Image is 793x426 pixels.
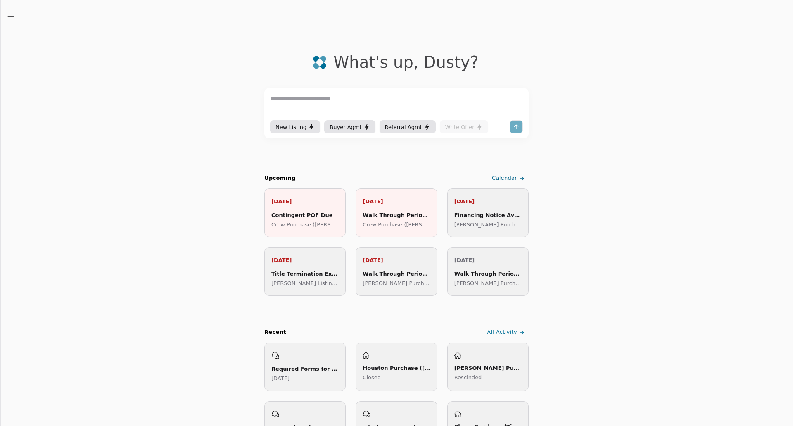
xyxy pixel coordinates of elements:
button: Buyer Agmt [324,120,375,133]
a: [DATE]Walk Through Period Begins[PERSON_NAME] Purchase (Holiday Circle) [356,247,437,296]
p: [PERSON_NAME] Purchase (Holiday Circle) [363,279,430,288]
a: Calendar [490,171,529,185]
p: Rescinded [454,373,522,382]
h2: Upcoming [264,174,296,183]
div: Walk Through Period Begins [363,269,430,278]
a: [DATE]Walk Through Period BeginsCrew Purchase ([PERSON_NAME][GEOGRAPHIC_DATA]) [356,188,437,237]
p: [DATE] [454,197,522,206]
div: What's up , Dusty ? [333,53,479,71]
span: All Activity [487,328,517,337]
span: Buyer Agmt [330,123,361,131]
div: Financing Notice Available [454,211,522,219]
div: Walk Through Period Begins [363,211,430,219]
span: Referral Agmt [385,123,422,131]
a: [DATE]Walk Through Period Begins[PERSON_NAME] Purchase ([PERSON_NAME] Drive) [447,247,529,296]
div: Houston Purchase ([PERSON_NAME][GEOGRAPHIC_DATA]) [363,364,430,372]
time: Thursday, July 10, 2025 at 12:51:15 AM [271,375,290,381]
p: [DATE] [271,256,339,264]
button: Referral Agmt [380,120,436,133]
a: [DATE]Title Termination Expires[PERSON_NAME] Listing (Arsenal Way) [264,247,346,296]
div: Recent [264,328,286,337]
p: Crew Purchase ([PERSON_NAME][GEOGRAPHIC_DATA]) [363,220,430,229]
a: All Activity [485,326,529,339]
p: [DATE] [271,197,339,206]
button: New Listing [270,120,320,133]
a: Houston Purchase ([PERSON_NAME][GEOGRAPHIC_DATA])Closed [356,343,437,391]
a: Required Forms for New Listing[DATE] [264,343,346,391]
div: New Listing [275,123,315,131]
div: Required Forms for New Listing [271,364,339,373]
p: [DATE] [363,256,430,264]
span: Calendar [492,174,517,183]
p: [PERSON_NAME] Purchase ([PERSON_NAME] Drive) [454,279,522,288]
p: [DATE] [454,256,522,264]
p: Closed [363,373,430,382]
div: Title Termination Expires [271,269,339,278]
p: [PERSON_NAME] Listing (Arsenal Way) [271,279,339,288]
div: Contingent POF Due [271,211,339,219]
div: [PERSON_NAME] Purchase ([PERSON_NAME][GEOGRAPHIC_DATA]) [454,364,522,372]
a: [DATE]Financing Notice Available[PERSON_NAME] Purchase (Holiday Circle) [447,188,529,237]
a: [PERSON_NAME] Purchase ([PERSON_NAME][GEOGRAPHIC_DATA])Rescinded [447,343,529,391]
a: [DATE]Contingent POF DueCrew Purchase ([PERSON_NAME][GEOGRAPHIC_DATA]) [264,188,346,237]
p: [DATE] [363,197,430,206]
p: [PERSON_NAME] Purchase (Holiday Circle) [454,220,522,229]
img: logo [313,55,327,69]
div: Walk Through Period Begins [454,269,522,278]
p: Crew Purchase ([PERSON_NAME][GEOGRAPHIC_DATA]) [271,220,339,229]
